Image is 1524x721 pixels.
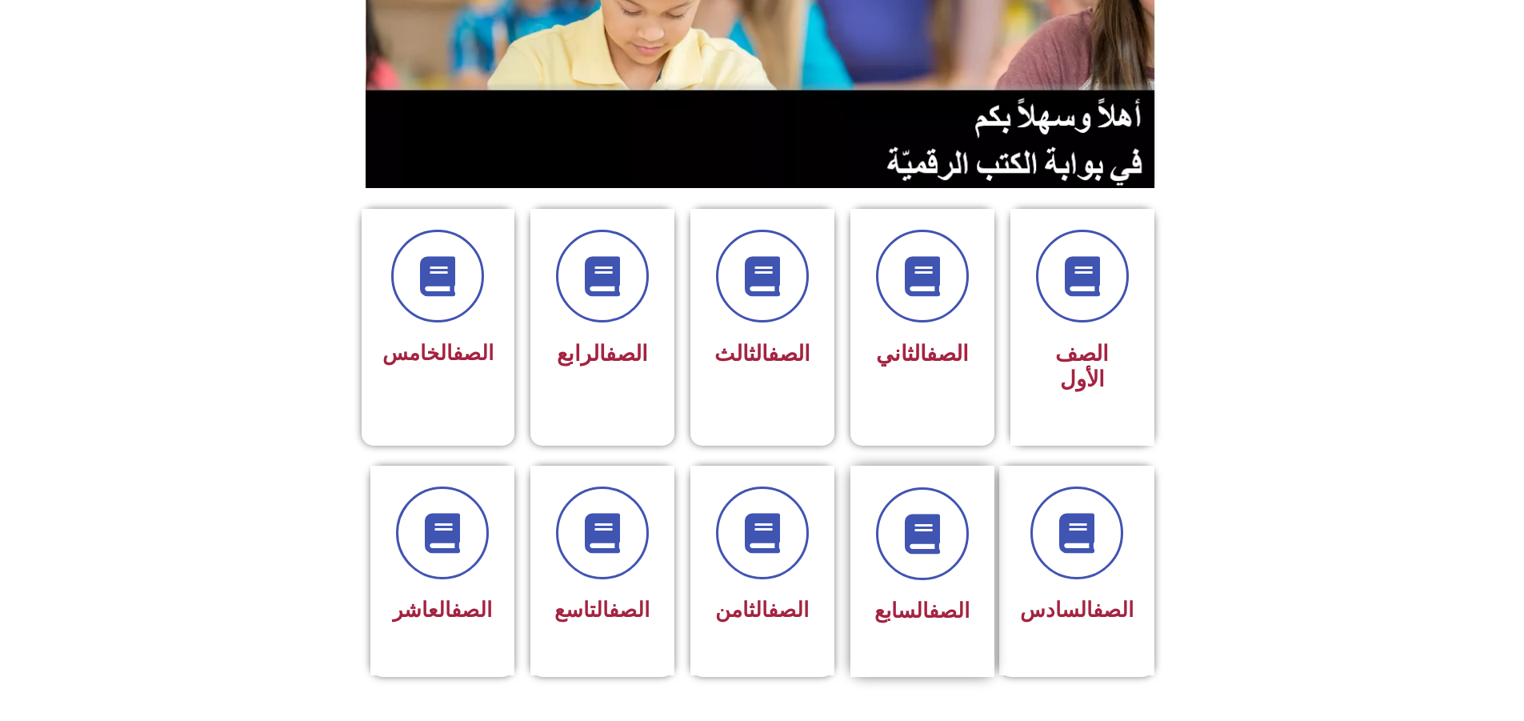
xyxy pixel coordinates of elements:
[929,599,970,623] a: الصف
[393,598,492,622] span: العاشر
[1093,598,1134,622] a: الصف
[453,341,494,365] a: الصف
[554,598,650,622] span: التاسع
[768,598,809,622] a: الصف
[382,341,494,365] span: الخامس
[715,598,809,622] span: الثامن
[557,341,648,367] span: الرابع
[876,341,969,367] span: الثاني
[606,341,648,367] a: الصف
[874,599,970,623] span: السابع
[768,341,810,367] a: الصف
[1055,341,1109,392] span: الصف الأول
[926,341,969,367] a: الصف
[1020,598,1134,622] span: السادس
[609,598,650,622] a: الصف
[451,598,492,622] a: الصف
[714,341,810,367] span: الثالث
